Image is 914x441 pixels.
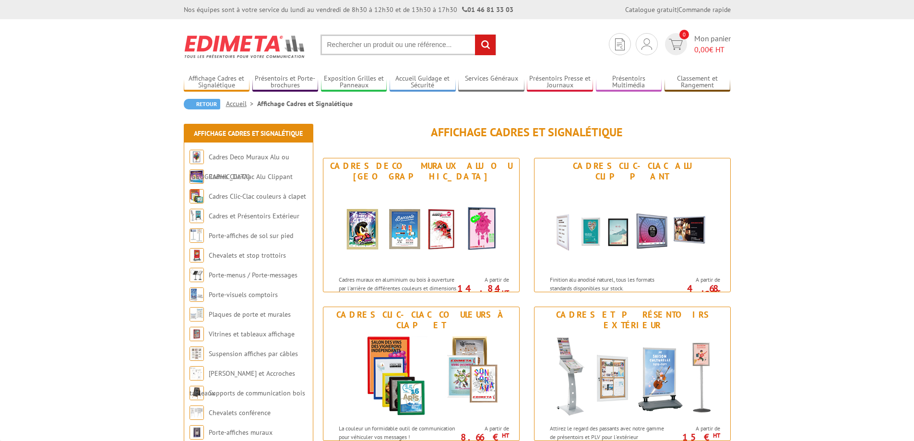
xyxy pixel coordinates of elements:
[665,74,731,90] a: Classement et Rangement
[190,153,289,181] a: Cadres Deco Muraux Alu ou [GEOGRAPHIC_DATA]
[190,209,204,223] img: Cadres et Présentoirs Extérieur
[209,408,271,417] a: Chevalets conférence
[713,431,720,440] sup: HT
[694,33,731,55] span: Mon panier
[190,369,295,397] a: [PERSON_NAME] et Accroches tableaux
[209,330,295,338] a: Vitrines et tableaux affichage
[663,33,731,55] a: devis rapide 0 Mon panier 0,00€ HT
[713,288,720,297] sup: HT
[679,30,689,39] span: 0
[455,286,509,297] p: 14.84 €
[190,189,204,203] img: Cadres Clic-Clac couleurs à clapet
[209,349,298,358] a: Suspension affiches par câbles
[537,310,728,331] div: Cadres et Présentoirs Extérieur
[190,307,204,322] img: Plaques de porte et murales
[458,74,524,90] a: Services Généraux
[209,428,273,437] a: Porte-affiches muraux
[190,150,204,164] img: Cadres Deco Muraux Alu ou Bois
[550,275,669,292] p: Finition alu anodisé naturel, tous les formats standards disponibles sur stock.
[209,271,297,279] a: Porte-menus / Porte-messages
[550,424,669,441] p: Attirez le regard des passants avec notre gamme de présentoirs et PLV pour l'extérieur
[544,333,721,419] img: Cadres et Présentoirs Extérieur
[226,99,257,108] a: Accueil
[694,44,731,55] span: € HT
[323,307,520,441] a: Cadres Clic-Clac couleurs à clapet Cadres Clic-Clac couleurs à clapet La couleur un formidable ou...
[209,172,293,181] a: Cadres Clic-Clac Alu Clippant
[641,38,652,50] img: devis rapide
[475,35,496,55] input: rechercher
[184,99,220,109] a: Retour
[390,74,456,90] a: Accueil Guidage et Sécurité
[534,307,731,441] a: Cadres et Présentoirs Extérieur Cadres et Présentoirs Extérieur Attirez le regard des passants av...
[257,99,353,108] li: Affichage Cadres et Signalétique
[625,5,731,14] div: |
[320,35,496,55] input: Rechercher un produit ou une référence...
[596,74,662,90] a: Présentoirs Multimédia
[544,184,721,271] img: Cadres Clic-Clac Alu Clippant
[615,38,625,50] img: devis rapide
[190,268,204,282] img: Porte-menus / Porte-messages
[502,431,509,440] sup: HT
[527,74,593,90] a: Présentoirs Presse et Journaux
[460,425,509,432] span: A partir de
[184,74,250,90] a: Affichage Cadres et Signalétique
[534,158,731,292] a: Cadres Clic-Clac Alu Clippant Cadres Clic-Clac Alu Clippant Finition alu anodisé naturel, tous le...
[209,389,305,397] a: Supports de communication bois
[190,346,204,361] img: Suspension affiches par câbles
[462,5,513,14] strong: 01 46 81 33 03
[184,5,513,14] div: Nos équipes sont à votre service du lundi au vendredi de 8h30 à 12h30 et de 13h30 à 17h30
[326,161,517,182] div: Cadres Deco Muraux Alu ou [GEOGRAPHIC_DATA]
[323,126,731,139] h1: Affichage Cadres et Signalétique
[678,5,731,14] a: Commande rapide
[694,45,709,54] span: 0,00
[209,310,291,319] a: Plaques de porte et murales
[209,212,299,220] a: Cadres et Présentoirs Extérieur
[190,366,204,381] img: Cimaises et Accroches tableaux
[190,405,204,420] img: Chevalets conférence
[625,5,677,14] a: Catalogue gratuit
[190,327,204,341] img: Vitrines et tableaux affichage
[326,310,517,331] div: Cadres Clic-Clac couleurs à clapet
[339,424,458,441] p: La couleur un formidable outil de communication pour véhiculer vos messages !
[209,290,278,299] a: Porte-visuels comptoirs
[666,286,720,297] p: 4.68 €
[669,39,683,50] img: devis rapide
[671,425,720,432] span: A partir de
[209,251,286,260] a: Chevalets et stop trottoirs
[339,275,458,309] p: Cadres muraux en aluminium ou bois à ouverture par l'arrière de différentes couleurs et dimension...
[332,333,510,419] img: Cadres Clic-Clac couleurs à clapet
[502,288,509,297] sup: HT
[460,276,509,284] span: A partir de
[209,192,306,201] a: Cadres Clic-Clac couleurs à clapet
[190,228,204,243] img: Porte-affiches de sol sur pied
[209,231,293,240] a: Porte-affiches de sol sur pied
[190,425,204,440] img: Porte-affiches muraux
[323,158,520,292] a: Cadres Deco Muraux Alu ou [GEOGRAPHIC_DATA] Cadres Deco Muraux Alu ou Bois Cadres muraux en alumi...
[190,287,204,302] img: Porte-visuels comptoirs
[194,129,303,138] a: Affichage Cadres et Signalétique
[537,161,728,182] div: Cadres Clic-Clac Alu Clippant
[321,74,387,90] a: Exposition Grilles et Panneaux
[190,248,204,262] img: Chevalets et stop trottoirs
[184,29,306,64] img: Edimeta
[252,74,319,90] a: Présentoirs et Porte-brochures
[455,434,509,440] p: 8.66 €
[671,276,720,284] span: A partir de
[666,434,720,440] p: 15 €
[332,184,510,271] img: Cadres Deco Muraux Alu ou Bois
